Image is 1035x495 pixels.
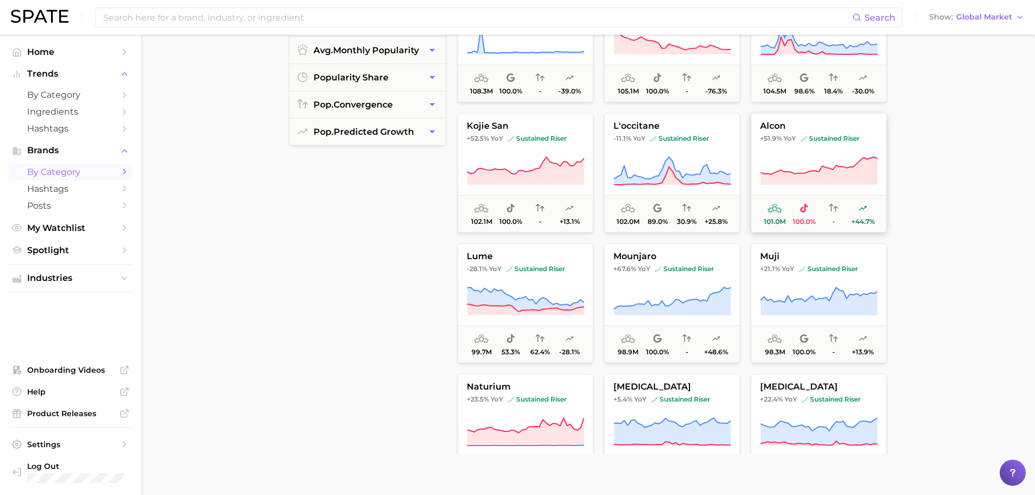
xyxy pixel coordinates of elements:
[858,202,867,215] span: popularity predicted growth: Very Likely
[507,134,567,143] span: sustained riser
[313,127,334,137] abbr: popularity index
[491,395,503,404] span: YoY
[9,436,133,453] a: Settings
[851,218,874,225] span: +44.7%
[646,348,669,356] span: 100.0%
[9,270,133,286] button: Industries
[646,87,669,95] span: 100.0%
[604,113,740,233] button: l'occitane-11.1% YoYsustained risersustained riser102.0m89.0%30.9%+25.8%
[290,37,446,64] button: avg.monthly popularity
[499,87,522,95] span: 100.0%
[705,218,727,225] span: +25.8%
[751,113,887,233] button: alcon+51.9% YoYsustained risersustained riser101.0m100.0%-+44.7%
[605,121,739,131] span: l'occitane
[27,69,114,79] span: Trends
[824,87,843,95] span: 18.4%
[9,405,133,422] a: Product Releases
[764,348,785,356] span: 98.3m
[536,333,544,346] span: popularity convergence: High Convergence
[621,202,635,215] span: average monthly popularity: Very High Popularity
[617,87,638,95] span: 105.1m
[800,333,808,346] span: popularity share: Google
[751,252,886,261] span: muji
[102,8,852,27] input: Search here for a brand, industry, or ingredient
[9,242,133,259] a: Spotlight
[705,87,727,95] span: -76.3%
[751,243,887,363] button: muji+21.1% YoYsustained risersustained riser98.3m100.0%-+13.9%
[653,72,662,85] span: popularity share: TikTok
[613,265,636,273] span: +67.6%
[800,134,860,143] span: sustained riser
[858,72,867,85] span: popularity predicted growth: Very Unlikely
[926,10,1027,24] button: ShowGlobal Market
[506,333,515,346] span: popularity share: TikTok
[852,348,874,356] span: +13.9%
[799,265,858,273] span: sustained riser
[712,202,720,215] span: popularity predicted growth: Likely
[501,348,520,356] span: 53.3%
[801,395,861,404] span: sustained riser
[751,121,886,131] span: alcon
[763,87,786,95] span: 104.5m
[864,12,895,23] span: Search
[27,184,114,194] span: Hashtags
[507,395,567,404] span: sustained riser
[507,135,514,142] img: sustained riser
[27,123,114,134] span: Hashtags
[764,218,786,225] span: 101.0m
[9,142,133,159] button: Brands
[9,197,133,214] a: Posts
[783,134,796,143] span: YoY
[565,333,574,346] span: popularity predicted growth: Uncertain
[829,72,838,85] span: popularity convergence: Very Low Convergence
[682,72,691,85] span: popularity convergence: Insufficient Data
[27,200,114,211] span: Posts
[474,202,488,215] span: average monthly popularity: Very High Popularity
[956,14,1012,20] span: Global Market
[506,72,515,85] span: popularity share: Google
[9,120,133,137] a: Hashtags
[290,118,446,145] button: pop.predicted growth
[712,72,720,85] span: popularity predicted growth: Uncertain
[457,113,593,233] button: kojie san+52.5% YoYsustained risersustained riser102.1m100.0%-+13.1%
[653,202,662,215] span: popularity share: Google
[800,202,808,215] span: popularity share: TikTok
[704,348,728,356] span: +48.6%
[613,134,631,142] span: -11.1%
[536,72,544,85] span: popularity convergence: Insufficient Data
[650,135,656,142] img: sustained riser
[565,202,574,215] span: popularity predicted growth: Likely
[27,167,114,177] span: by Category
[9,458,133,486] a: Log out. Currently logged in with e-mail marwat@spate.nyc.
[768,333,782,346] span: average monthly popularity: Very High Popularity
[760,134,782,142] span: +51.9%
[536,202,544,215] span: popularity convergence: Insufficient Data
[617,218,639,225] span: 102.0m
[712,333,720,346] span: popularity predicted growth: Very Likely
[650,134,709,143] span: sustained riser
[458,382,593,392] span: naturium
[27,223,114,233] span: My Watchlist
[457,374,593,493] button: naturium+23.5% YoYsustained risersustained riser96.9m99.5%64.6%+10.6%
[685,348,688,356] span: -
[621,333,635,346] span: average monthly popularity: Very High Popularity
[677,218,697,225] span: 30.9%
[832,218,835,225] span: -
[27,273,114,283] span: Industries
[467,134,489,142] span: +52.5%
[751,382,886,392] span: [MEDICAL_DATA]
[9,103,133,120] a: Ingredients
[832,348,835,356] span: -
[27,245,114,255] span: Spotlight
[506,265,565,273] span: sustained riser
[489,265,501,273] span: YoY
[313,45,419,55] span: monthly popularity
[467,265,487,273] span: -28.1%
[651,395,710,404] span: sustained riser
[9,66,133,82] button: Trends
[651,396,657,403] img: sustained riser
[491,134,503,143] span: YoY
[647,218,667,225] span: 89.0%
[27,47,114,57] span: Home
[655,265,714,273] span: sustained riser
